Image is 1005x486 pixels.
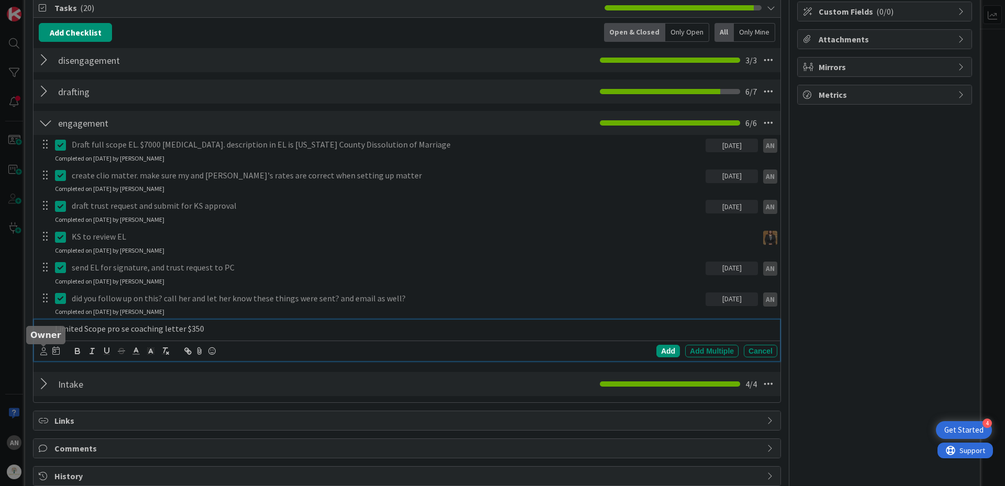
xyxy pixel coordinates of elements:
[55,277,164,286] div: Completed on [DATE] by [PERSON_NAME]
[714,23,734,42] div: All
[54,442,762,455] span: Comments
[54,375,290,393] input: Add Checklist...
[706,292,758,306] div: [DATE]
[39,23,112,42] button: Add Checklist
[55,307,164,317] div: Completed on [DATE] by [PERSON_NAME]
[55,184,164,194] div: Completed on [DATE] by [PERSON_NAME]
[72,292,701,304] p: did you follow up on this? call her and let her know these things were sent? and email as well?
[876,6,894,17] span: ( 0/0 )
[22,2,48,14] span: Support
[744,345,777,357] div: Cancel
[706,139,758,152] div: [DATE]
[706,169,758,183] div: [DATE]
[54,414,762,427] span: Links
[819,33,953,46] span: Attachments
[685,345,739,357] div: Add Multiple
[763,292,777,307] div: AN
[745,117,757,129] span: 6 / 6
[763,139,777,153] div: AN
[665,23,709,42] div: Only Open
[763,169,777,184] div: AN
[936,421,992,439] div: Open Get Started checklist, remaining modules: 4
[54,114,290,132] input: Add Checklist...
[55,246,164,255] div: Completed on [DATE] by [PERSON_NAME]
[72,262,701,274] p: send EL for signature, and trust request to PC
[54,470,762,482] span: History
[944,425,984,435] div: Get Started
[745,85,757,98] span: 6 / 7
[55,323,773,335] p: Limited Scope pro se coaching letter $350
[72,139,701,151] p: Draft full scope EL. $7000 [MEDICAL_DATA]. description in EL is [US_STATE] County Dissolution of ...
[54,2,599,14] span: Tasks
[30,330,61,340] h5: Owner
[745,54,757,66] span: 3 / 3
[763,231,777,245] img: KS
[72,169,701,182] p: create clio matter. make sure my and [PERSON_NAME]'s rates are correct when setting up matter
[656,345,680,357] div: Add
[604,23,665,42] div: Open & Closed
[734,23,775,42] div: Only Mine
[55,154,164,163] div: Completed on [DATE] by [PERSON_NAME]
[819,88,953,101] span: Metrics
[745,378,757,390] span: 4 / 4
[80,3,94,13] span: ( 20 )
[763,262,777,276] div: AN
[819,5,953,18] span: Custom Fields
[72,231,754,243] p: KS to review EL
[72,200,701,212] p: draft trust request and submit for KS approval
[54,82,290,101] input: Add Checklist...
[819,61,953,73] span: Mirrors
[706,262,758,275] div: [DATE]
[706,200,758,213] div: [DATE]
[54,51,290,70] input: Add Checklist...
[55,215,164,224] div: Completed on [DATE] by [PERSON_NAME]
[763,200,777,214] div: AN
[982,419,992,428] div: 4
